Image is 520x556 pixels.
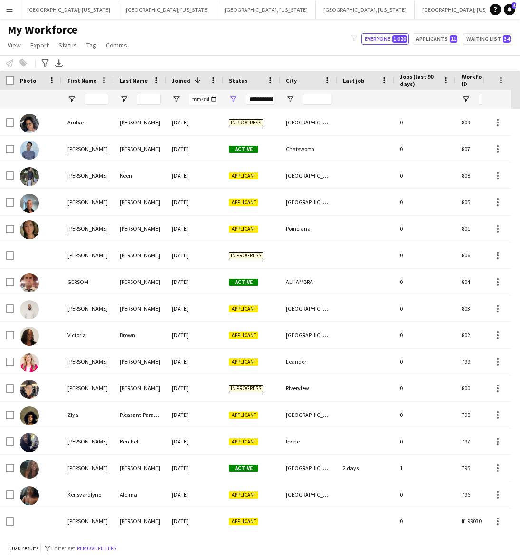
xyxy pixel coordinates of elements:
div: 798 [456,402,513,428]
div: 0 [394,322,456,348]
div: [DATE] [166,455,223,481]
div: 808 [456,162,513,188]
button: [GEOGRAPHIC_DATA], [US_STATE] [316,0,415,19]
span: 1,020 [392,35,407,43]
div: 0 [394,242,456,268]
span: Applicant [229,518,258,525]
div: [PERSON_NAME] [62,428,114,454]
div: 799 [456,349,513,375]
div: [DATE] [166,162,223,188]
img: Ambar Rodriguez [20,114,39,133]
div: [GEOGRAPHIC_DATA] [280,109,337,135]
div: 0 [394,136,456,162]
div: [DATE] [166,349,223,375]
div: [DATE] [166,242,223,268]
div: Leander [280,349,337,375]
span: Applicant [229,438,258,445]
div: [GEOGRAPHIC_DATA] [280,162,337,188]
div: Ambar [62,109,114,135]
span: Active [229,146,258,153]
div: 806 [456,242,513,268]
span: Applicant [229,358,258,366]
img: Kensvardlyne Alcima [20,486,39,505]
div: 0 [394,402,456,428]
span: My Workforce [8,23,77,37]
div: [PERSON_NAME] [114,455,166,481]
div: Ziya [62,402,114,428]
div: ALHAMBRA [280,269,337,295]
div: 809 [456,109,513,135]
img: GERSOM GAMEZ [20,273,39,292]
div: 804 [456,269,513,295]
app-action-btn: Export XLSX [53,57,65,69]
div: [PERSON_NAME] [114,375,166,401]
a: View [4,39,25,51]
span: Applicant [229,305,258,312]
div: 0 [394,375,456,401]
div: [DATE] [166,189,223,215]
div: 0 [394,349,456,375]
div: [PERSON_NAME] [114,269,166,295]
button: Everyone1,020 [361,33,409,45]
div: [DATE] [166,269,223,295]
div: [PERSON_NAME] [62,136,114,162]
span: Last Name [120,77,148,84]
div: Keen [114,162,166,188]
a: Tag [83,39,100,51]
div: [PERSON_NAME] [114,109,166,135]
span: Joined [172,77,190,84]
div: Brown [114,322,166,348]
div: GERSOM [62,269,114,295]
div: [PERSON_NAME] [114,295,166,321]
div: [DATE] [166,375,223,401]
div: 0 [394,216,456,242]
div: [DATE] [166,322,223,348]
span: Last job [343,77,364,84]
div: [GEOGRAPHIC_DATA] [280,402,337,428]
div: 0 [394,109,456,135]
div: [DATE] [166,402,223,428]
div: [PERSON_NAME] [114,349,166,375]
div: 0 [394,189,456,215]
div: [PERSON_NAME] [114,508,166,534]
span: Active [229,279,258,286]
button: Open Filter Menu [67,95,76,104]
span: Applicant [229,491,258,499]
div: 0 [394,428,456,454]
div: [GEOGRAPHIC_DATA] [280,322,337,348]
img: Christina Gonzalez [20,220,39,239]
input: City Filter Input [303,94,331,105]
div: 801 [456,216,513,242]
div: 795 [456,455,513,481]
app-action-btn: Advanced filters [39,57,51,69]
div: Berchel [114,428,166,454]
div: 0 [394,269,456,295]
div: 797 [456,428,513,454]
div: [PERSON_NAME] [114,136,166,162]
div: [PERSON_NAME] [62,162,114,188]
span: Status [229,77,247,84]
a: Comms [102,39,131,51]
div: lf_990302 [456,508,513,534]
div: [GEOGRAPHIC_DATA][PERSON_NAME] [280,481,337,508]
input: First Name Filter Input [85,94,108,105]
div: [DATE] [166,428,223,454]
div: Irvine [280,428,337,454]
span: Status [58,41,77,49]
div: 0 [394,508,456,534]
img: Ashley Horner [20,353,39,372]
div: [PERSON_NAME] [62,216,114,242]
img: Ricardo Martinez [20,380,39,399]
button: [GEOGRAPHIC_DATA], [US_STATE] [118,0,217,19]
div: 796 [456,481,513,508]
div: [PERSON_NAME] [62,455,114,481]
div: Alcima [114,481,166,508]
div: [GEOGRAPHIC_DATA] [280,189,337,215]
span: 11 [450,35,457,43]
button: Open Filter Menu [286,95,294,104]
div: [PERSON_NAME] [114,189,166,215]
a: Status [55,39,81,51]
div: 0 [394,481,456,508]
button: [GEOGRAPHIC_DATA], [US_STATE] [19,0,118,19]
a: Export [27,39,53,51]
